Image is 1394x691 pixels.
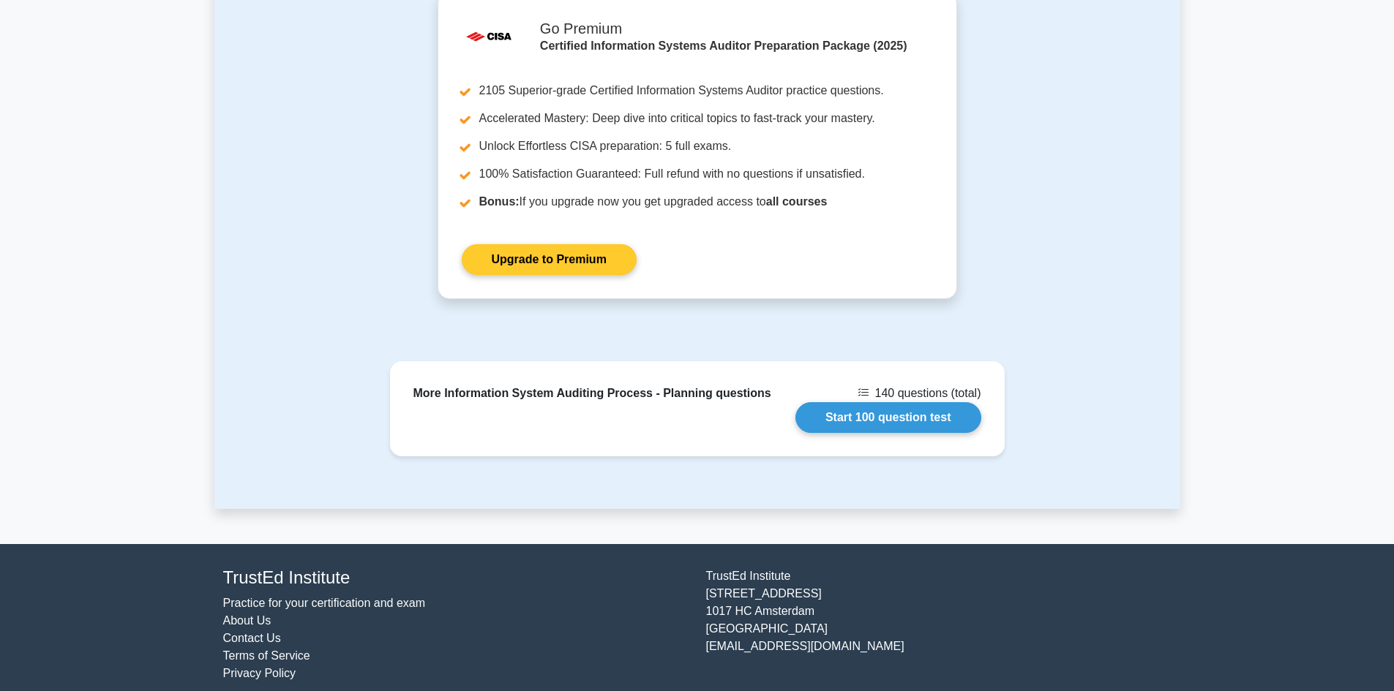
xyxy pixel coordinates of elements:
a: Privacy Policy [223,667,296,679]
a: About Us [223,614,271,627]
h4: TrustEd Institute [223,567,689,589]
a: Contact Us [223,632,281,644]
a: Start 100 question test [795,402,981,433]
div: TrustEd Institute [STREET_ADDRESS] 1017 HC Amsterdam [GEOGRAPHIC_DATA] [EMAIL_ADDRESS][DOMAIN_NAME] [697,567,1180,682]
a: Terms of Service [223,649,310,662]
a: Practice for your certification and exam [223,597,426,609]
a: Upgrade to Premium [462,244,637,275]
